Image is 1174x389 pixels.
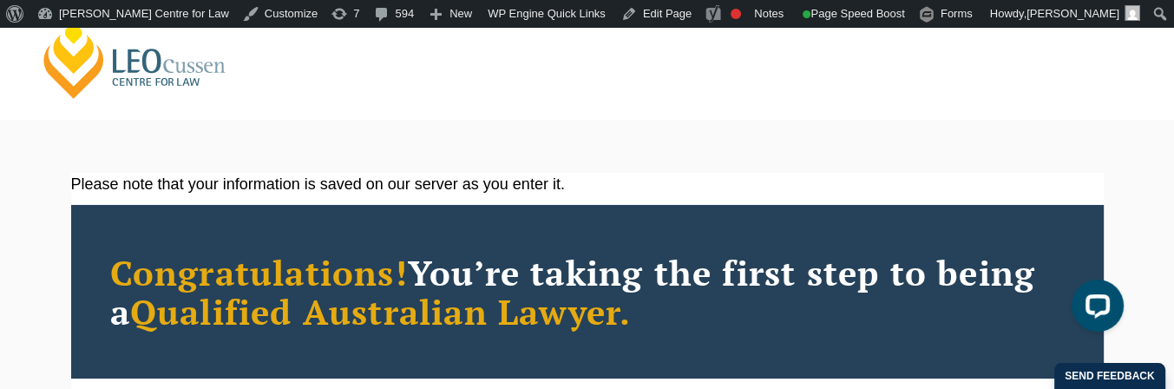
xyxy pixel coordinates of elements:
h2: You’re taking the first step to being a [110,253,1065,331]
iframe: LiveChat chat widget [1058,273,1131,346]
div: Please note that your information is saved on our server as you enter it. [71,173,1104,196]
div: Focus keyphrase not set [731,9,741,19]
span: [PERSON_NAME] [1026,7,1119,20]
span: Congratulations! [110,249,408,295]
span: Qualified Australian Lawyer. [130,288,632,334]
a: [PERSON_NAME] Centre for Law [39,19,231,101]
